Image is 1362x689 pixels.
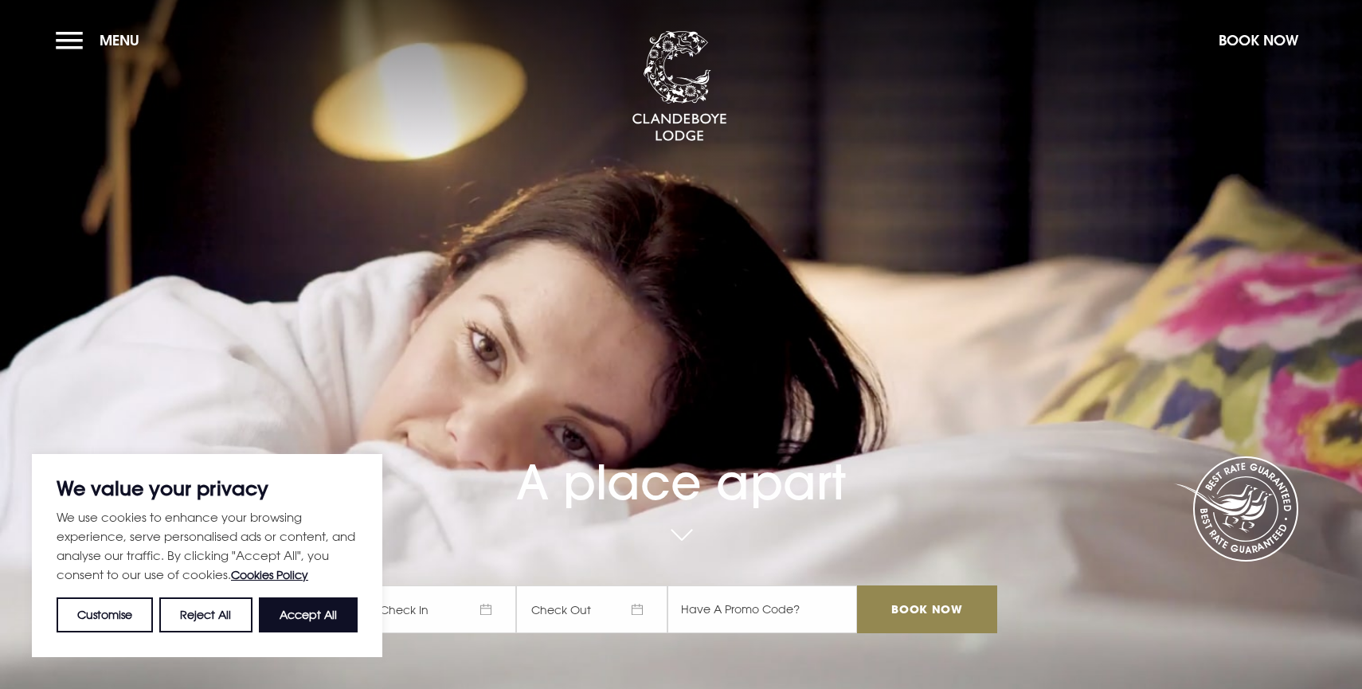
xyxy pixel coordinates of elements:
span: Check Out [516,585,667,633]
div: We value your privacy [32,454,382,657]
span: Menu [100,31,139,49]
input: Book Now [857,585,997,633]
input: Have A Promo Code? [667,585,857,633]
button: Book Now [1211,23,1306,57]
span: Check In [365,585,516,633]
button: Reject All [159,597,252,632]
button: Customise [57,597,153,632]
p: We use cookies to enhance your browsing experience, serve personalised ads or content, and analys... [57,507,358,585]
h1: A place apart [365,412,997,511]
button: Menu [56,23,147,57]
p: We value your privacy [57,479,358,498]
img: Clandeboye Lodge [632,31,727,143]
button: Accept All [259,597,358,632]
a: Cookies Policy [231,568,308,581]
